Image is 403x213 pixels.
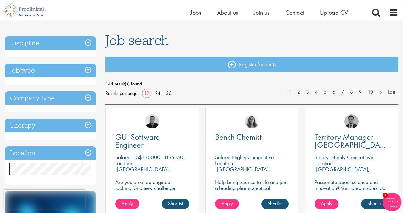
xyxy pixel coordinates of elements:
[164,90,174,96] a: 36
[215,166,270,179] p: [GEOGRAPHIC_DATA], [GEOGRAPHIC_DATA]
[245,114,259,128] img: Jackie Cerchio
[115,199,139,209] a: Apply
[215,199,239,209] a: Apply
[315,154,329,161] span: Salary
[215,179,289,209] p: Help bring science to life and join a leading pharmaceutical company to play a key role in delive...
[303,89,312,96] a: 3
[132,154,217,161] p: US$130000 - US$150000 per annum
[190,8,201,17] a: Jobs
[254,8,270,17] a: Join us
[321,200,332,207] span: Apply
[338,89,347,96] a: 7
[329,89,338,96] a: 6
[221,200,233,207] span: Apply
[320,8,348,17] a: Upload CV
[105,32,169,49] span: Job search
[232,154,274,161] p: Highly Competitive
[361,199,389,209] a: Shortlist
[153,90,162,96] a: 24
[105,79,398,89] span: 144 result(s) found
[285,8,304,17] a: Contact
[315,166,370,179] p: [GEOGRAPHIC_DATA], [GEOGRAPHIC_DATA]
[115,132,160,150] span: GUI Software Engineer
[115,133,189,149] a: GUI Software Engineer
[294,89,303,96] a: 2
[332,154,373,161] p: Highly Competitive
[105,57,398,72] a: Register for alerts
[315,132,393,158] span: Territory Manager - [GEOGRAPHIC_DATA], [GEOGRAPHIC_DATA]
[383,193,401,211] img: Chatbot
[145,114,159,128] img: Christian Andersen
[4,190,85,209] iframe: reCAPTCHA
[315,199,338,209] a: Apply
[105,89,138,98] span: Results per page
[321,89,330,96] a: 5
[383,193,388,198] span: 1
[385,89,398,96] a: Last
[365,89,376,96] a: 10
[315,160,334,167] span: Location:
[5,119,96,132] h3: Therapy
[5,146,96,160] h3: Location
[215,154,229,161] span: Salary
[162,199,189,209] a: Shortlist
[5,64,96,77] h3: Job type
[312,89,321,96] a: 4
[142,90,151,96] a: 12
[285,89,294,96] a: 1
[315,133,389,149] a: Territory Manager - [GEOGRAPHIC_DATA], [GEOGRAPHIC_DATA]
[217,8,238,17] a: About us
[215,133,289,141] a: Bench Chemist
[344,114,359,128] img: Carl Gbolade
[115,179,189,203] p: Are you a skilled engineer looking for a new challenge where you can shape the future of healthca...
[215,132,262,142] span: Bench Chemist
[5,36,96,50] h3: Discipline
[215,160,234,167] span: Location:
[122,200,133,207] span: Apply
[5,91,96,105] h3: Company type
[261,199,289,209] a: Shortlist
[115,166,170,179] p: [GEOGRAPHIC_DATA], [GEOGRAPHIC_DATA]
[315,179,389,197] p: Passionate about science and innovation? Your dream sales job as Territory Manager awaits!
[115,154,129,161] span: Salary
[356,89,365,96] a: 9
[347,89,356,96] a: 8
[115,160,134,167] span: Location:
